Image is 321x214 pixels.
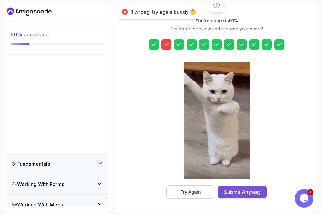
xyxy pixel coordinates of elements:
[12,160,50,168] h3: 3 - Fundamentals
[295,189,315,208] iframe: chat widget
[7,174,108,194] button: 4-Working With Forms
[184,62,250,179] img: cool-cat
[7,154,108,174] button: 3-Fundamentals
[11,31,49,38] span: completed
[180,189,201,195] div: Try Again
[7,7,52,17] a: Dashboard
[224,188,261,196] div: Submit Anyway
[131,9,196,15] div: 1 wrong. try again buddy 🤔
[11,31,23,38] span: 20 %
[12,180,64,188] h3: 4 - Working With Forms
[218,186,267,198] button: Submit Anyway
[12,201,65,208] h3: 5 - Working With Media
[166,185,214,199] button: Try Again
[171,26,263,32] p: Try Again to review and improve your score!
[195,18,238,24] h2: You're score is 91 %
